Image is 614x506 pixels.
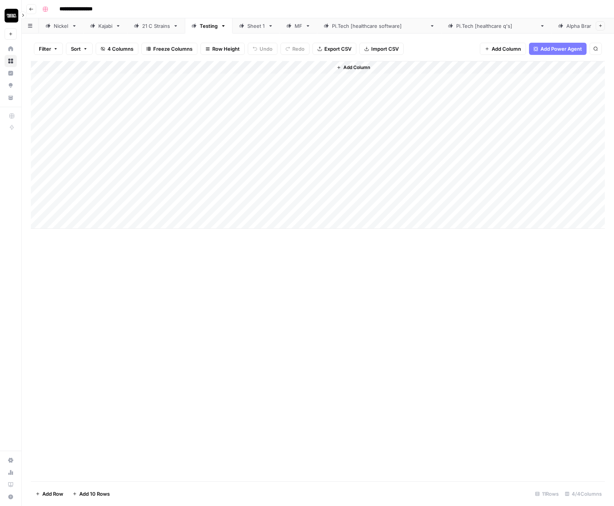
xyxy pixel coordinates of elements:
[456,22,537,30] div: [DOMAIN_NAME] [healthcare q's]
[5,79,17,92] a: Opportunities
[153,45,192,53] span: Freeze Columns
[5,67,17,79] a: Insights
[280,18,317,34] a: MF
[5,491,17,503] button: Help + Support
[185,18,232,34] a: Testing
[248,43,277,55] button: Undo
[313,43,356,55] button: Export CSV
[441,18,551,34] a: [DOMAIN_NAME] [healthcare q's]
[98,22,112,30] div: Kajabi
[79,490,110,498] span: Add 10 Rows
[5,466,17,479] a: Usage
[200,43,245,55] button: Row Height
[232,18,280,34] a: Sheet 1
[71,45,81,53] span: Sort
[42,490,63,498] span: Add Row
[96,43,138,55] button: 4 Columns
[317,18,441,34] a: [DOMAIN_NAME] [healthcare software]
[324,45,351,53] span: Export CSV
[333,63,373,72] button: Add Column
[200,22,218,30] div: Testing
[5,454,17,466] a: Settings
[281,43,309,55] button: Redo
[107,45,133,53] span: 4 Columns
[359,43,404,55] button: Import CSV
[5,9,18,22] img: Contact Studios Logo
[343,64,370,71] span: Add Column
[260,45,273,53] span: Undo
[566,22,598,30] div: Alpha Brands
[5,55,17,67] a: Browse
[5,92,17,104] a: Your Data
[562,488,605,500] div: 4/4 Columns
[54,22,69,30] div: Nickel
[332,22,426,30] div: [DOMAIN_NAME] [healthcare software]
[5,6,17,25] button: Workspace: Contact Studios
[31,488,68,500] button: Add Row
[492,45,521,53] span: Add Column
[532,488,562,500] div: 11 Rows
[34,43,63,55] button: Filter
[371,45,399,53] span: Import CSV
[5,479,17,491] a: Learning Hub
[142,22,170,30] div: 21 C Strains
[5,43,17,55] a: Home
[551,18,612,34] a: Alpha Brands
[292,45,305,53] span: Redo
[247,22,265,30] div: Sheet 1
[83,18,127,34] a: Kajabi
[66,43,93,55] button: Sort
[68,488,114,500] button: Add 10 Rows
[39,18,83,34] a: Nickel
[141,43,197,55] button: Freeze Columns
[295,22,302,30] div: MF
[540,45,582,53] span: Add Power Agent
[480,43,526,55] button: Add Column
[127,18,185,34] a: 21 C Strains
[39,45,51,53] span: Filter
[529,43,587,55] button: Add Power Agent
[212,45,240,53] span: Row Height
